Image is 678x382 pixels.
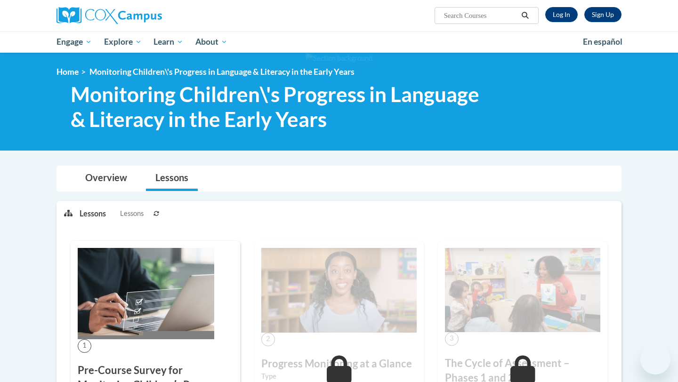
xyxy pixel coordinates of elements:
a: Lessons [146,166,198,191]
a: Learn [147,31,189,53]
span: 2 [261,333,275,346]
img: Course Image [78,248,214,339]
iframe: Button to launch messaging window [640,344,670,374]
img: Course Image [445,248,600,332]
a: Register [584,7,621,22]
i:  [521,12,530,19]
label: Type [261,371,417,382]
span: 1 [78,339,91,353]
p: Lessons [80,208,106,219]
img: Course Image [261,248,417,333]
span: Monitoring Children\'s Progress in Language & Literacy in the Early Years [71,82,491,132]
input: Search Courses [443,10,518,21]
div: Main menu [42,31,636,53]
a: En español [577,32,629,52]
span: En español [583,37,622,47]
span: Monitoring Children\'s Progress in Language & Literacy in the Early Years [89,67,355,77]
a: Overview [76,166,137,191]
a: Engage [50,31,98,53]
img: Section background [306,53,372,64]
span: Lessons [120,208,144,219]
h3: Progress Monitoring at a Glance [261,357,417,371]
span: Engage [56,36,92,48]
span: Explore [104,36,142,48]
a: About [189,31,234,53]
a: Cox Campus [56,7,235,24]
button: Search [518,10,533,21]
a: Home [56,67,79,77]
a: Explore [98,31,148,53]
a: Log In [545,7,578,22]
span: 3 [445,332,459,346]
span: About [195,36,227,48]
span: Learn [153,36,183,48]
img: Cox Campus [56,7,162,24]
